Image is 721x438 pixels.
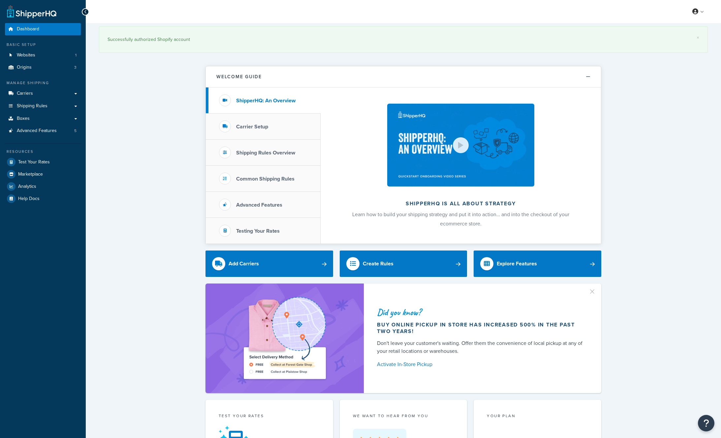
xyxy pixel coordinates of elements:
h3: ShipperHQ: An Overview [236,98,296,104]
li: Websites [5,49,81,61]
h3: Testing Your Rates [236,228,280,234]
a: Shipping Rules [5,100,81,112]
a: × [697,35,699,40]
div: Create Rules [363,259,393,268]
li: Advanced Features [5,125,81,137]
span: 5 [74,128,77,134]
div: Add Carriers [229,259,259,268]
h3: Shipping Rules Overview [236,150,295,156]
a: Dashboard [5,23,81,35]
span: Origins [17,65,32,70]
div: Resources [5,149,81,154]
a: Origins3 [5,61,81,74]
h2: Welcome Guide [216,74,262,79]
h3: Advanced Features [236,202,282,208]
div: Basic Setup [5,42,81,48]
div: Manage Shipping [5,80,81,86]
span: Boxes [17,116,30,121]
span: Analytics [18,184,36,189]
div: Buy online pickup in store has increased 500% in the past two years! [377,321,585,335]
p: we want to hear from you [353,413,454,419]
span: Marketplace [18,172,43,177]
a: Activate In-Store Pickup [377,360,585,369]
img: ShipperHQ is all about strategy [387,104,534,186]
span: Websites [17,52,35,58]
a: Carriers [5,87,81,100]
div: Don't leave your customer's waiting. Offer them the convenience of local pickup at any of your re... [377,339,585,355]
a: Test Your Rates [5,156,81,168]
a: Add Carriers [205,251,333,277]
span: 1 [75,52,77,58]
h2: ShipperHQ is all about strategy [338,201,583,207]
img: ad-shirt-map-b0359fc47e01cab431d101c4b569394f6a03f54285957d908178d52f29eb9668.png [225,293,344,383]
button: Open Resource Center [698,415,714,431]
div: Successfully authorized Shopify account [108,35,699,44]
span: 3 [74,65,77,70]
a: Websites1 [5,49,81,61]
span: Test Your Rates [18,159,50,165]
div: Your Plan [487,413,588,421]
a: Analytics [5,181,81,192]
span: Dashboard [17,26,39,32]
a: Help Docs [5,193,81,205]
h3: Carrier Setup [236,124,268,130]
a: Explore Features [474,251,601,277]
h3: Common Shipping Rules [236,176,295,182]
a: Advanced Features5 [5,125,81,137]
div: Did you know? [377,308,585,317]
span: Help Docs [18,196,40,202]
div: Test your rates [219,413,320,421]
span: Shipping Rules [17,103,47,109]
a: Marketplace [5,168,81,180]
button: Welcome Guide [206,66,601,87]
span: Learn how to build your shipping strategy and put it into action… and into the checkout of your e... [352,211,569,227]
a: Boxes [5,113,81,125]
span: Carriers [17,91,33,96]
span: Advanced Features [17,128,57,134]
a: Create Rules [340,251,467,277]
div: Explore Features [497,259,537,268]
li: Origins [5,61,81,74]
